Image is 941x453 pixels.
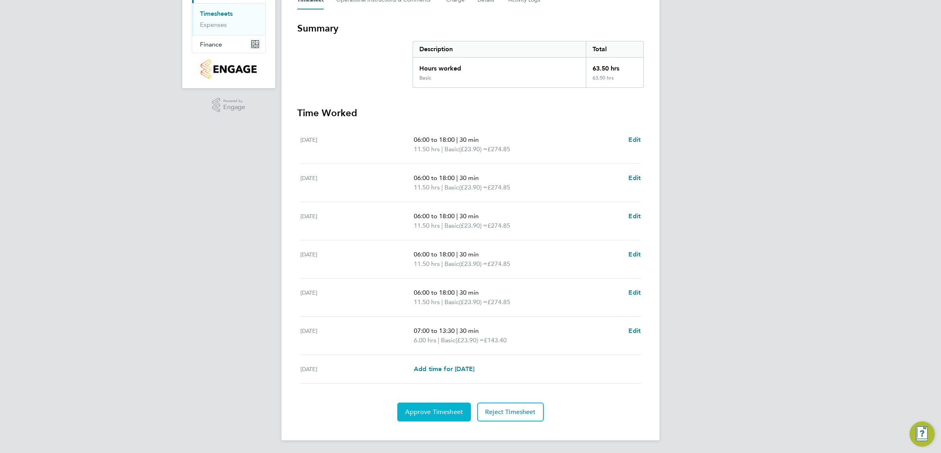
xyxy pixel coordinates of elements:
[300,250,414,269] div: [DATE]
[484,336,507,344] span: £143.40
[445,145,459,154] span: Basic
[459,251,479,258] span: 30 min
[414,184,440,191] span: 11.50 hrs
[459,136,479,143] span: 30 min
[628,288,641,297] a: Edit
[628,136,641,143] span: Edit
[300,173,414,192] div: [DATE]
[586,75,643,87] div: 63.50 hrs
[586,41,643,57] div: Total
[628,327,641,334] span: Edit
[628,250,641,259] a: Edit
[445,259,459,269] span: Basic
[300,326,414,345] div: [DATE]
[456,327,458,334] span: |
[459,222,487,229] span: (£23.90) =
[414,251,455,258] span: 06:00 to 18:00
[441,298,443,306] span: |
[441,260,443,267] span: |
[459,260,487,267] span: (£23.90) =
[414,289,455,296] span: 06:00 to 18:00
[487,298,510,306] span: £274.85
[487,260,510,267] span: £274.85
[628,174,641,182] span: Edit
[414,365,474,373] span: Add time for [DATE]
[445,297,459,307] span: Basic
[459,298,487,306] span: (£23.90) =
[413,41,586,57] div: Description
[297,22,644,35] h3: Summary
[459,174,479,182] span: 30 min
[459,289,479,296] span: 30 min
[192,59,266,79] a: Go to home page
[297,107,644,119] h3: Time Worked
[414,145,440,153] span: 11.50 hrs
[200,21,227,28] a: Expenses
[200,41,222,48] span: Finance
[405,408,463,416] span: Approve Timesheet
[445,183,459,192] span: Basic
[910,421,935,447] button: Engage Resource Center
[413,41,644,88] div: Summary
[414,174,455,182] span: 06:00 to 18:00
[586,58,643,75] div: 63.50 hrs
[300,135,414,154] div: [DATE]
[212,98,246,113] a: Powered byEngage
[459,184,487,191] span: (£23.90) =
[441,145,443,153] span: |
[628,326,641,336] a: Edit
[192,3,265,35] div: Timesheets
[201,59,256,79] img: countryside-properties-logo-retina.png
[223,104,245,111] span: Engage
[459,327,479,334] span: 30 min
[419,75,431,81] div: Basic
[628,251,641,258] span: Edit
[628,289,641,296] span: Edit
[414,136,455,143] span: 06:00 to 18:00
[456,136,458,143] span: |
[628,212,641,220] span: Edit
[414,364,474,374] a: Add time for [DATE]
[456,289,458,296] span: |
[459,145,487,153] span: (£23.90) =
[456,212,458,220] span: |
[414,327,455,334] span: 07:00 to 13:30
[628,135,641,145] a: Edit
[441,222,443,229] span: |
[300,364,414,374] div: [DATE]
[628,173,641,183] a: Edit
[459,212,479,220] span: 30 min
[414,222,440,229] span: 11.50 hrs
[397,403,471,421] button: Approve Timesheet
[487,184,510,191] span: £274.85
[297,22,644,421] section: Timesheet
[456,174,458,182] span: |
[414,336,436,344] span: 6.00 hrs
[223,98,245,104] span: Powered by
[414,212,455,220] span: 06:00 to 18:00
[300,212,414,230] div: [DATE]
[414,298,440,306] span: 11.50 hrs
[441,336,456,345] span: Basic
[628,212,641,221] a: Edit
[441,184,443,191] span: |
[192,35,265,53] button: Finance
[300,288,414,307] div: [DATE]
[414,260,440,267] span: 11.50 hrs
[413,58,586,75] div: Hours worked
[456,336,484,344] span: (£23.90) =
[445,221,459,230] span: Basic
[485,408,536,416] span: Reject Timesheet
[200,10,233,17] a: Timesheets
[487,222,510,229] span: £274.85
[477,403,544,421] button: Reject Timesheet
[487,145,510,153] span: £274.85
[456,251,458,258] span: |
[438,336,439,344] span: |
